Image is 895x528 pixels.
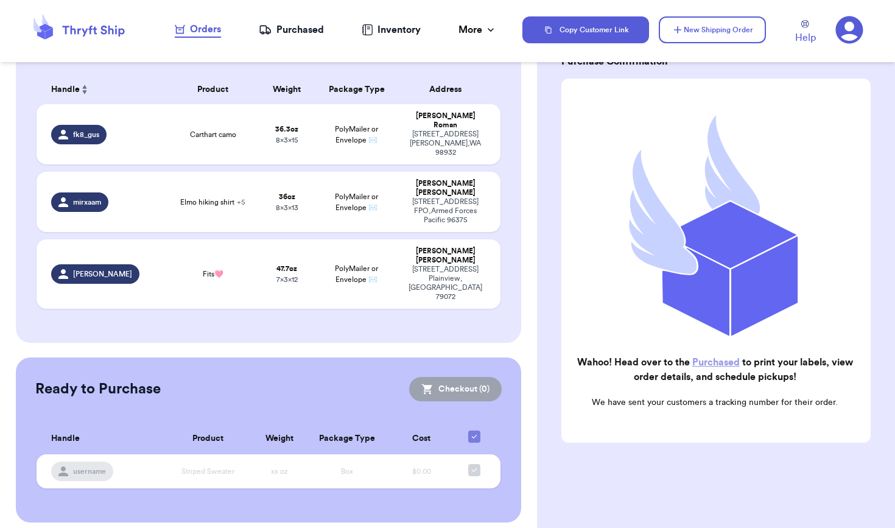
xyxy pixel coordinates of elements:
span: Striped Sweater [181,468,234,475]
th: Product [163,423,253,454]
span: xx oz [271,468,288,475]
span: Fits🩷 [203,269,223,279]
th: Address [398,75,500,104]
p: We have sent your customers a tracking number for their order. [571,396,858,409]
span: [PERSON_NAME] [73,269,132,279]
th: Package Type [307,423,388,454]
h2: Wahoo! Head over to the to print your labels, view order details, and schedule pickups! [571,355,858,384]
a: Purchased [259,23,324,37]
span: + 5 [237,199,245,206]
th: Weight [259,75,315,104]
th: Weight [253,423,307,454]
span: PolyMailer or Envelope ✉️ [335,265,378,283]
span: $0.00 [412,468,431,475]
strong: 47.7 oz [276,265,297,272]
div: More [458,23,497,37]
a: Inventory [362,23,421,37]
div: [STREET_ADDRESS] [PERSON_NAME] , WA 98932 [405,130,485,157]
a: Orders [175,22,221,38]
h2: Ready to Purchase [35,379,161,399]
span: 8 x 3 x 13 [276,204,298,211]
span: username [73,466,106,476]
span: PolyMailer or Envelope ✉️ [335,193,378,211]
div: Orders [175,22,221,37]
span: Handle [51,83,80,96]
div: [PERSON_NAME] [PERSON_NAME] [405,247,485,265]
div: [PERSON_NAME] Roman [405,111,485,130]
span: Help [795,30,816,45]
span: Carthart camo [190,130,236,139]
th: Product [167,75,259,104]
span: fk8_gus [73,130,99,139]
span: Elmo hiking shirt [180,197,245,207]
th: Package Type [315,75,398,104]
span: Box [341,468,353,475]
span: 7 x 3 x 12 [276,276,298,283]
span: Handle [51,432,80,445]
strong: 36.3 oz [275,125,298,133]
span: PolyMailer or Envelope ✉️ [335,125,378,144]
a: Purchased [692,357,740,367]
a: Help [795,20,816,45]
div: [STREET_ADDRESS] Plainview , [GEOGRAPHIC_DATA] 79072 [405,265,485,301]
strong: 36 oz [279,193,295,200]
th: Cost [388,423,455,454]
div: [PERSON_NAME] [PERSON_NAME] [405,179,485,197]
button: Copy Customer Link [522,16,649,43]
button: Checkout (0) [409,377,502,401]
button: New Shipping Order [659,16,766,43]
button: Sort ascending [80,82,89,97]
span: mirxaam [73,197,101,207]
div: [STREET_ADDRESS] FPO , Armed Forces Pacific 96375 [405,197,485,225]
span: 8 x 3 x 15 [276,136,298,144]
